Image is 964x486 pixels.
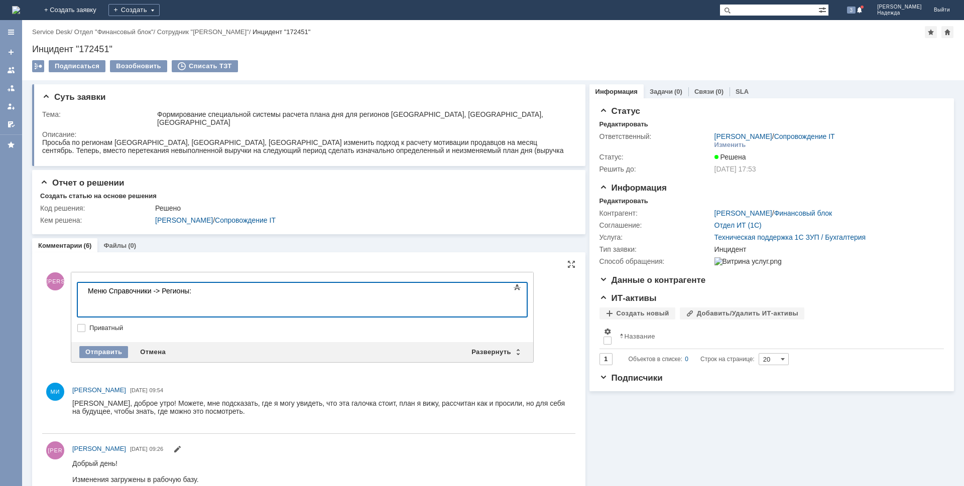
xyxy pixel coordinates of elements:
div: Контрагент: [599,209,712,217]
div: Формирование специальной системы расчета плана дня для регионов [GEOGRAPHIC_DATA], [GEOGRAPHIC_DA... [157,110,570,126]
img: logo [12,6,20,14]
a: Файлы [103,242,127,249]
span: [PERSON_NAME] [877,4,922,10]
div: Название [625,333,655,340]
div: / [74,28,157,36]
div: Код решения: [40,204,153,212]
a: [PERSON_NAME] [714,132,772,140]
div: / [714,132,835,140]
a: Сопровождение IT [215,216,276,224]
div: Работа с массовостью [32,60,44,72]
div: Решить до: [599,165,712,173]
a: Связи [694,88,714,95]
a: Задачи [650,88,673,95]
span: ИТ-активы [599,293,657,303]
span: [PERSON_NAME] [72,445,126,452]
div: На всю страницу [567,260,575,268]
div: Изменить [714,141,746,149]
a: Перейти на домашнюю страницу [12,6,20,14]
a: Мои согласования [3,116,19,132]
span: Расширенный поиск [818,5,828,14]
a: [PERSON_NAME] [72,444,126,454]
div: Меню Справочники -> Регионы: [4,4,147,12]
span: Надежда [877,10,922,16]
div: Решено [155,204,570,212]
span: Информация [599,183,667,193]
label: Приватный [89,324,525,332]
a: Техническая поддержка 1С ЗУП / Бухгалтерия [714,233,866,241]
div: (0) [674,88,682,95]
a: SLA [736,88,749,95]
div: 0 [685,353,688,365]
a: Финансовый блок [774,209,832,217]
span: [DATE] [130,446,148,452]
div: Тема: [42,110,155,118]
a: Отдел "Финансовый блок" [74,28,154,36]
div: Способ обращения: [599,257,712,265]
div: Услуга: [599,233,712,241]
span: Редактировать [173,446,181,454]
span: Данные о контрагенте [599,275,706,285]
div: Сделать домашней страницей [941,26,953,38]
span: Суть заявки [42,92,105,102]
div: / [714,209,832,217]
span: [PERSON_NAME] [72,386,126,394]
a: [PERSON_NAME] [155,216,213,224]
a: Service Desk [32,28,71,36]
span: [PERSON_NAME] [46,272,64,290]
div: Создать статью на основе решения [40,192,157,200]
div: / [155,216,570,224]
span: 3 [847,7,856,14]
div: (0) [128,242,136,249]
div: Инцидент "172451" [32,44,954,54]
div: Инцидент [714,245,939,253]
span: Решена [714,153,746,161]
div: Статус: [599,153,712,161]
div: Ответственный: [599,132,712,140]
a: Мои заявки [3,98,19,114]
div: Тип заявки: [599,245,712,253]
span: [DATE] 17:53 [714,165,756,173]
a: [PERSON_NAME] [714,209,772,217]
a: Комментарии [38,242,82,249]
img: Витрина услуг.png [714,257,782,265]
div: Описание: [42,130,572,138]
div: Соглашение: [599,221,712,229]
a: Создать заявку [3,44,19,60]
span: Статус [599,106,640,116]
div: Инцидент "172451" [253,28,310,36]
div: Редактировать [599,197,648,205]
div: Добавить в избранное [925,26,937,38]
div: (6) [84,242,92,249]
span: Показать панель инструментов [511,281,523,293]
a: Информация [595,88,638,95]
div: Кем решена: [40,216,153,224]
span: 09:26 [150,446,164,452]
div: Создать [108,4,160,16]
a: [PERSON_NAME] [72,385,126,395]
a: Заявки на командах [3,62,19,78]
span: Объектов в списке: [629,356,682,363]
a: Сотрудник "[PERSON_NAME]" [157,28,249,36]
div: Редактировать [599,120,648,128]
a: Сопровождение IT [774,132,835,140]
div: / [157,28,253,36]
div: (0) [715,88,724,95]
a: Заявки в моей ответственности [3,80,19,96]
span: Отчет о решении [40,178,124,188]
i: Строк на странице: [629,353,755,365]
span: [DATE] [130,387,148,393]
span: 09:54 [150,387,164,393]
th: Название [616,323,936,349]
div: / [32,28,74,36]
span: Настройки [604,328,612,336]
span: Подписчики [599,373,663,383]
a: Отдел ИТ (1С) [714,221,762,229]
